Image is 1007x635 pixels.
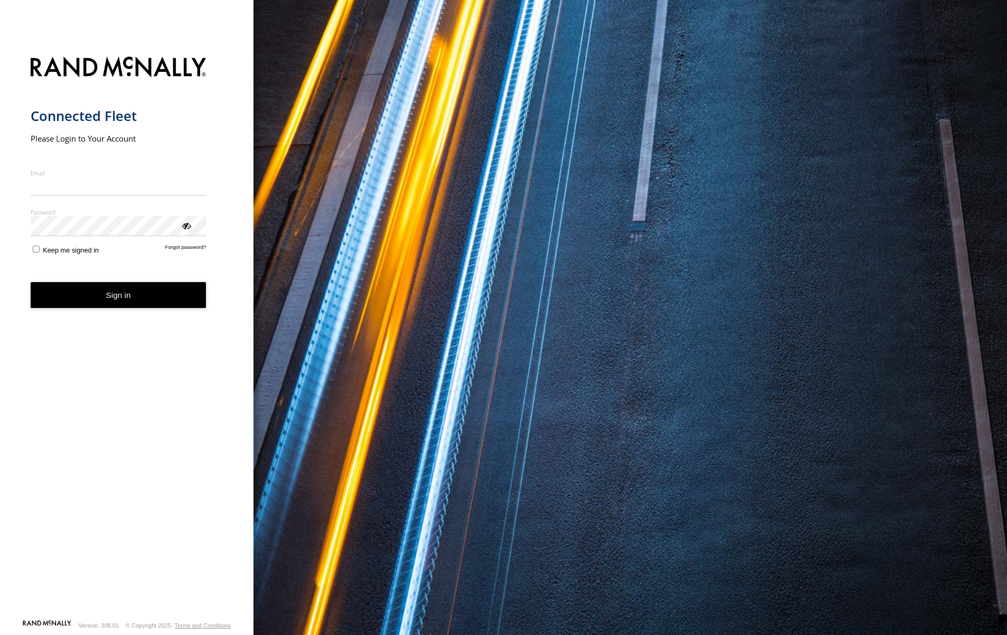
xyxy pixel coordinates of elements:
form: main [31,50,223,619]
label: Email [31,169,206,177]
a: Visit our Website [23,620,71,631]
input: Keep me signed in [33,246,40,253]
div: Version: 308.01 [79,622,119,629]
a: Forgot password? [165,244,206,254]
label: Password [31,208,206,216]
span: Keep me signed in [43,246,99,254]
div: © Copyright 2025 - [126,622,231,629]
div: ViewPassword [181,220,191,230]
h2: Please Login to Your Account [31,133,206,144]
h1: Connected Fleet [31,107,206,125]
button: Sign in [31,282,206,308]
a: Terms and Conditions [175,622,231,629]
img: Rand McNally [31,54,206,81]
